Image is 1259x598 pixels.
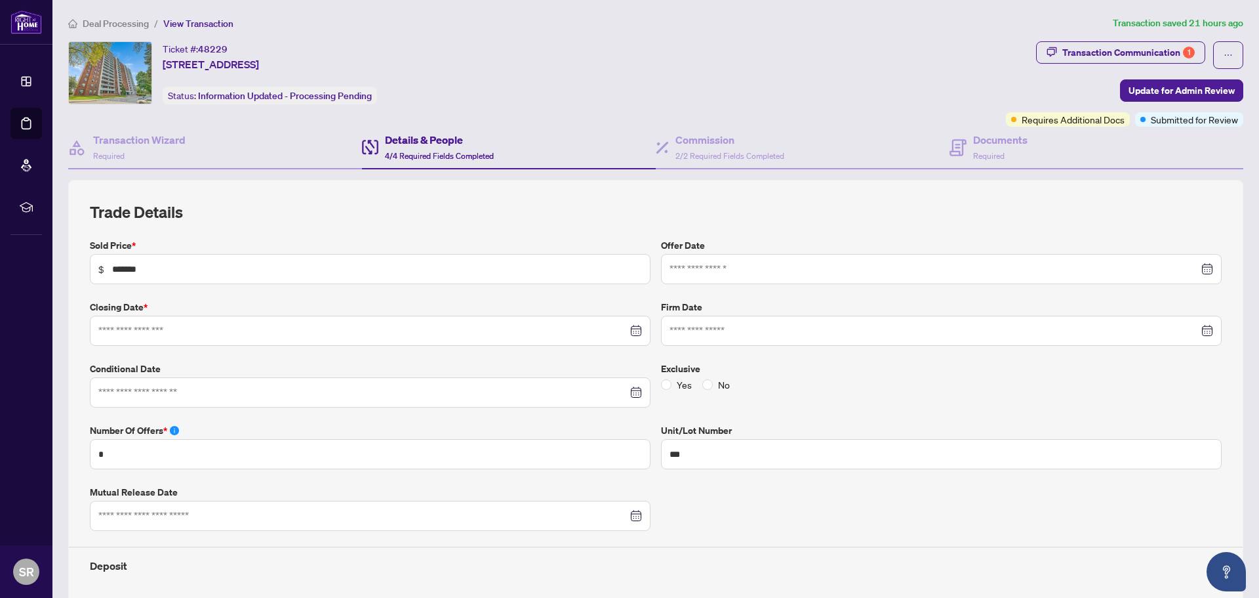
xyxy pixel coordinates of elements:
h4: Documents [973,132,1028,148]
label: Firm Date [661,300,1222,314]
span: Yes [671,377,697,392]
span: [STREET_ADDRESS] [163,56,259,72]
img: IMG-E12315941_1.jpg [69,42,151,104]
label: Conditional Date [90,362,650,376]
span: Update for Admin Review [1129,80,1235,101]
button: Transaction Communication1 [1036,41,1205,64]
h4: Details & People [385,132,494,148]
h4: Deposit [90,558,1222,574]
span: SR [19,563,34,581]
label: Closing Date [90,300,650,314]
li: / [154,16,158,31]
span: 4/4 Required Fields Completed [385,151,494,161]
button: Open asap [1207,552,1246,591]
label: Unit/Lot Number [661,423,1222,438]
article: Transaction saved 21 hours ago [1113,16,1243,31]
div: Transaction Communication [1062,42,1195,63]
span: View Transaction [163,18,233,30]
label: Sold Price [90,238,650,253]
h2: Trade Details [90,202,1222,223]
img: logo [10,10,42,34]
span: $ [98,262,104,276]
span: 2/2 Required Fields Completed [675,151,784,161]
label: Exclusive [661,362,1222,376]
span: home [68,19,77,28]
span: Deal Processing [83,18,149,30]
label: Mutual Release Date [90,485,650,500]
div: 1 [1183,47,1195,58]
h4: Transaction Wizard [93,132,186,148]
span: info-circle [170,426,179,435]
span: 48229 [198,43,228,55]
span: Requires Additional Docs [1022,112,1125,127]
div: Status: [163,87,377,104]
span: ellipsis [1224,51,1233,60]
span: No [713,377,735,392]
label: Offer Date [661,238,1222,253]
div: Ticket #: [163,41,228,56]
label: Number of offers [90,423,650,438]
span: Information Updated - Processing Pending [198,90,372,102]
span: Required [93,151,125,161]
button: Update for Admin Review [1120,79,1243,102]
h4: Commission [675,132,784,148]
span: Required [973,151,1005,161]
span: Submitted for Review [1151,112,1238,127]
